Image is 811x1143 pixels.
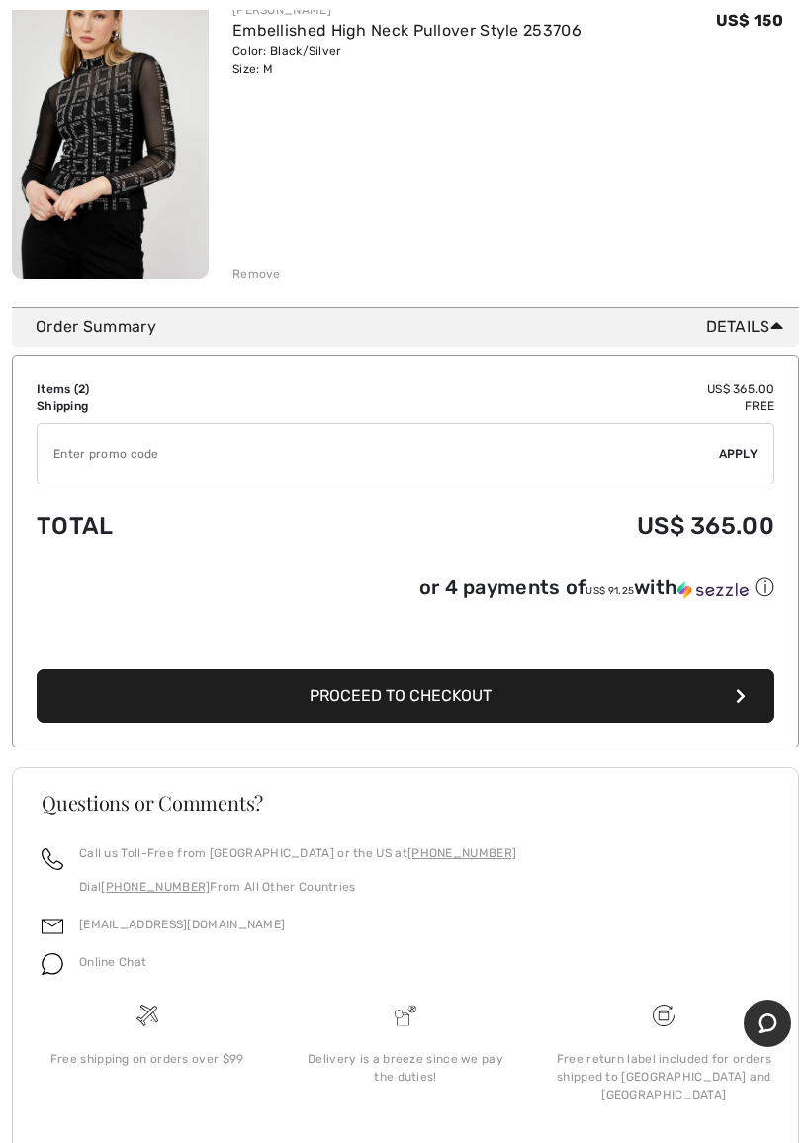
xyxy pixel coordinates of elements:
[407,846,516,860] a: [PHONE_NUMBER]
[719,445,759,463] span: Apply
[419,574,774,601] div: or 4 payments of with
[36,315,791,339] div: Order Summary
[37,608,774,662] iframe: PayPal-paypal
[586,585,634,597] span: US$ 91.25
[744,1000,791,1049] iframe: Opens a widget where you can chat to one of our agents
[136,1005,158,1026] img: Free shipping on orders over $99
[301,380,774,397] td: US$ 365.00
[706,315,791,339] span: Details
[37,669,774,723] button: Proceed to Checkout
[232,43,582,78] div: Color: Black/Silver Size: M
[79,918,285,931] a: [EMAIL_ADDRESS][DOMAIN_NAME]
[551,1050,777,1103] div: Free return label included for orders shipped to [GEOGRAPHIC_DATA] and [GEOGRAPHIC_DATA]
[42,793,769,813] h3: Questions or Comments?
[292,1050,518,1086] div: Delivery is a breeze since we pay the duties!
[37,574,774,608] div: or 4 payments ofUS$ 91.25withSezzle Click to learn more about Sezzle
[716,11,783,30] span: US$ 150
[232,265,281,283] div: Remove
[38,424,719,484] input: Promo code
[79,844,516,862] p: Call us Toll-Free from [GEOGRAPHIC_DATA] or the US at
[677,581,749,599] img: Sezzle
[37,380,301,397] td: Items ( )
[79,878,516,896] p: Dial From All Other Countries
[79,955,146,969] span: Online Chat
[42,953,63,975] img: chat
[78,382,85,396] span: 2
[395,1005,416,1026] img: Delivery is a breeze since we pay the duties!
[42,916,63,937] img: email
[232,21,582,40] a: Embellished High Neck Pullover Style 253706
[301,492,774,560] td: US$ 365.00
[310,686,492,705] span: Proceed to Checkout
[37,397,301,415] td: Shipping
[37,492,301,560] td: Total
[34,1050,260,1068] div: Free shipping on orders over $99
[653,1005,675,1026] img: Free shipping on orders over $99
[101,880,210,894] a: [PHONE_NUMBER]
[42,848,63,870] img: call
[301,397,774,415] td: Free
